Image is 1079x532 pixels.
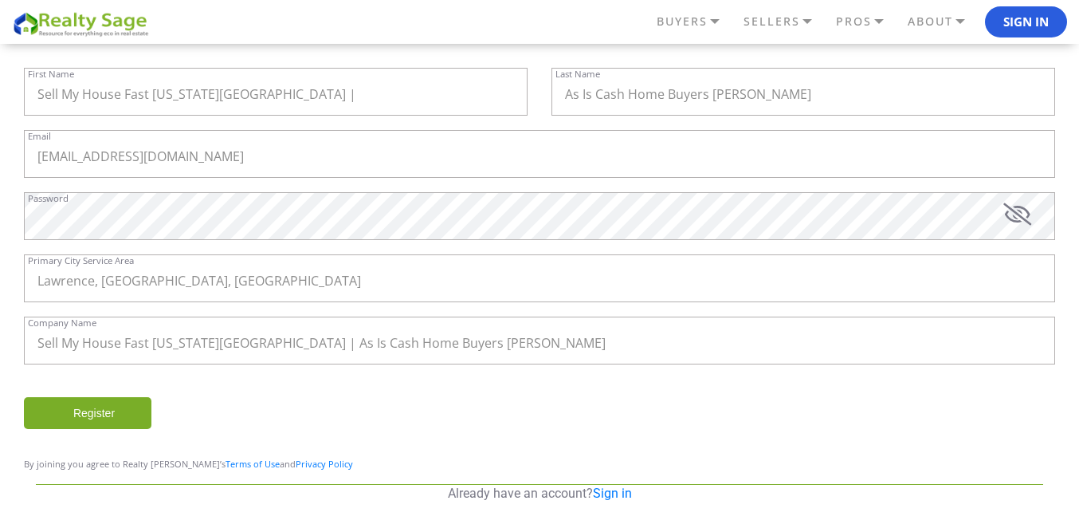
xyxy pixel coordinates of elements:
a: Terms of Use [226,458,280,470]
input: Register [24,397,151,429]
a: BUYERS [653,8,740,35]
label: Password [28,194,69,203]
p: Already have an account? [36,485,1043,502]
a: SELLERS [740,8,832,35]
label: Email [28,132,51,140]
span: By joining you agree to Realty [PERSON_NAME]’s and [24,458,353,470]
a: ABOUT [904,8,985,35]
label: Primary City Service Area [28,256,134,265]
label: Company Name [28,318,96,327]
label: First Name [28,69,74,78]
a: Privacy Policy [296,458,353,470]
label: Last Name [555,69,600,78]
a: PROS [832,8,904,35]
button: Sign In [985,6,1067,38]
a: Sign in [593,486,632,501]
img: REALTY SAGE [12,10,155,37]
